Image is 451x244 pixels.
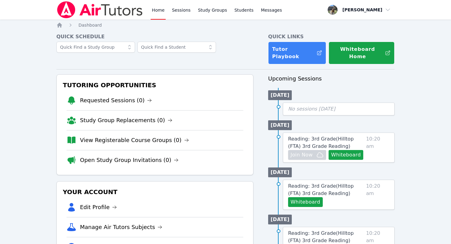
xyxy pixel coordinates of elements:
[366,135,389,160] span: 10:20 am
[80,203,117,212] a: Edit Profile
[288,136,354,149] span: Reading: 3rd Grade ( Hilltop (FTA) 3rd Grade Reading )
[56,1,143,18] img: Air Tutors
[329,42,395,64] button: Whiteboard Home
[329,150,363,160] button: Whiteboard
[80,223,163,231] a: Manage Air Tutors Subjects
[268,74,395,83] h3: Upcoming Sessions
[56,33,253,40] h4: Quick Schedule
[288,182,364,197] a: Reading: 3rd Grade(Hilltop (FTA) 3rd Grade Reading)
[62,186,248,197] h3: Your Account
[79,22,102,28] a: Dashboard
[80,156,179,164] a: Open Study Group Invitations (0)
[288,197,323,207] button: Whiteboard
[62,80,248,91] h3: Tutoring Opportunities
[268,42,326,64] a: Tutor Playbook
[288,150,326,160] button: Join Now
[291,151,313,159] span: Join Now
[288,183,354,196] span: Reading: 3rd Grade ( Hilltop (FTA) 3rd Grade Reading )
[80,136,189,145] a: View Registerable Course Groups (0)
[56,42,135,53] input: Quick Find a Study Group
[137,42,216,53] input: Quick Find a Student
[268,120,292,130] li: [DATE]
[261,7,282,13] span: Messages
[268,215,292,224] li: [DATE]
[268,167,292,177] li: [DATE]
[288,106,335,112] span: No sessions [DATE]
[80,116,172,125] a: Study Group Replacements (0)
[56,22,395,28] nav: Breadcrumb
[80,96,152,105] a: Requested Sessions (0)
[79,23,102,28] span: Dashboard
[288,135,364,150] a: Reading: 3rd Grade(Hilltop (FTA) 3rd Grade Reading)
[268,33,395,40] h4: Quick Links
[268,90,292,100] li: [DATE]
[288,230,354,243] span: Reading: 3rd Grade ( Hilltop (FTA) 3rd Grade Reading )
[366,182,389,207] span: 10:20 am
